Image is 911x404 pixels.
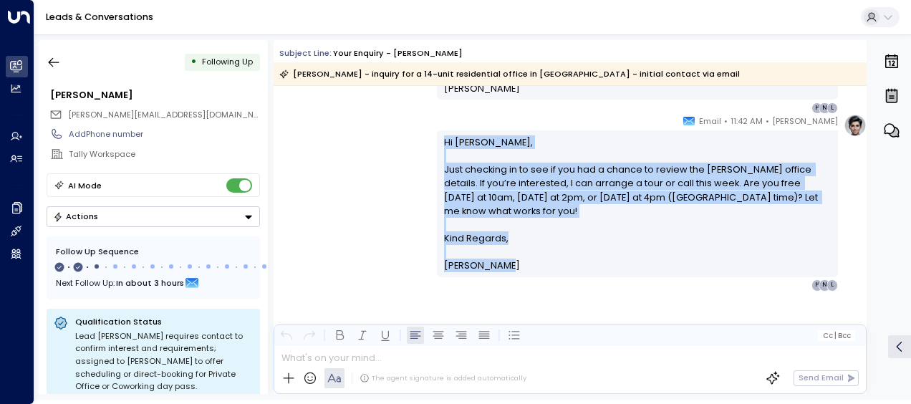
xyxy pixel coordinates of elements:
[811,102,823,114] div: H
[68,109,260,121] span: lydia@tallyworkspace.com
[301,327,318,344] button: Redo
[444,259,520,272] span: [PERSON_NAME]
[826,279,838,291] div: L
[444,82,520,95] span: [PERSON_NAME]
[56,246,251,258] div: Follow Up Sequence
[772,114,838,128] span: [PERSON_NAME]
[731,114,763,128] span: 11:42 AM
[826,102,838,114] div: L
[116,275,184,291] span: In about 3 hours
[75,330,253,393] div: Lead [PERSON_NAME] requires contact to confirm interest and requirements; assigned to [PERSON_NAM...
[68,109,274,120] span: [PERSON_NAME][EMAIL_ADDRESS][DOMAIN_NAME]
[53,211,98,221] div: Actions
[279,67,740,81] div: [PERSON_NAME] - inquiry for a 14-unit residential office in [GEOGRAPHIC_DATA] - initial contact v...
[69,148,259,160] div: Tally Workspace
[823,332,851,340] span: Cc Bcc
[444,231,508,245] span: Kind Regards,
[191,52,197,72] div: •
[819,102,830,114] div: N
[811,279,823,291] div: H
[46,11,153,23] a: Leads & Conversations
[844,114,867,137] img: profile-logo.png
[360,373,526,383] div: The agent signature is added automatically
[69,128,259,140] div: AddPhone number
[444,135,832,231] p: Hi [PERSON_NAME], Just checking in to see if you had a chance to review the [PERSON_NAME] office ...
[47,206,260,227] button: Actions
[834,332,837,340] span: |
[699,114,721,128] span: Email
[68,178,102,193] div: AI Mode
[819,279,830,291] div: N
[56,275,251,291] div: Next Follow Up:
[202,56,253,67] span: Following Up
[75,316,253,327] p: Qualification Status
[50,88,259,102] div: [PERSON_NAME]
[47,206,260,227] div: Button group with a nested menu
[818,330,855,341] button: Cc|Bcc
[279,47,332,59] span: Subject Line:
[724,114,728,128] span: •
[278,327,295,344] button: Undo
[766,114,769,128] span: •
[333,47,463,59] div: Your enquiry - [PERSON_NAME]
